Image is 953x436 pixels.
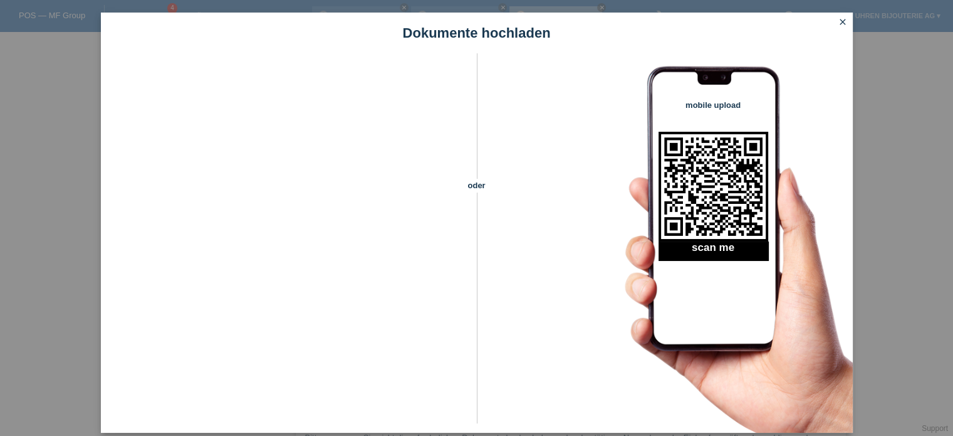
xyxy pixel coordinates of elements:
iframe: Upload [120,85,455,398]
h2: scan me [659,242,768,260]
h1: Dokumente hochladen [101,25,853,41]
a: close [835,16,851,30]
span: oder [455,179,499,192]
h4: mobile upload [659,100,768,110]
i: close [838,17,848,27]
